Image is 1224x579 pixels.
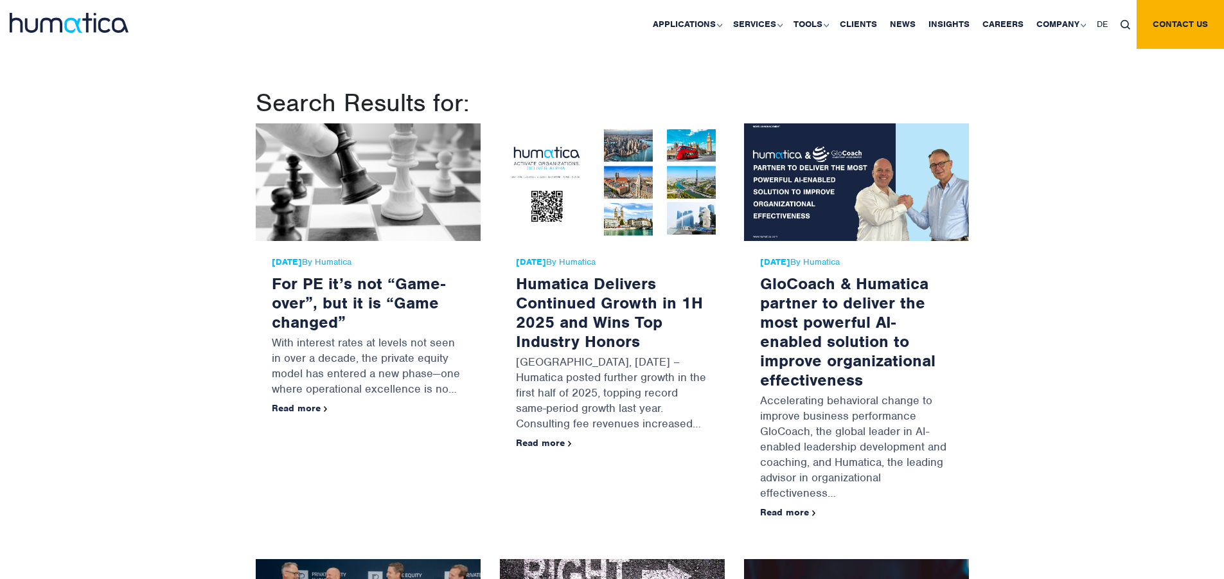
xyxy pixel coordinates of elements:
[1121,20,1130,30] img: search_icon
[516,351,709,438] p: [GEOGRAPHIC_DATA], [DATE] – Humatica posted further growth in the first half of 2025, topping rec...
[516,273,703,352] a: Humatica Delivers Continued Growth in 1H 2025 and Wins Top Industry Honors
[760,256,790,267] strong: [DATE]
[272,273,445,332] a: For PE it’s not “Game-over”, but it is “Game changed”
[760,389,953,507] p: Accelerating behavioral change to improve business performance GloCoach, the global leader in AI-...
[272,257,465,267] span: By Humatica
[272,402,328,414] a: Read more
[516,437,572,449] a: Read more
[760,257,953,267] span: By Humatica
[516,256,546,267] strong: [DATE]
[256,87,969,118] h1: Search Results for:
[500,123,725,241] img: Humatica Delivers Continued Growth in 1H 2025 and Wins Top Industry Honors
[10,13,129,33] img: logo
[272,256,302,267] strong: [DATE]
[760,273,936,390] a: GloCoach & Humatica partner to deliver the most powerful AI-enabled solution to improve organizat...
[744,123,969,241] img: GloCoach & Humatica partner to deliver the most powerful AI-enabled solution to improve organizat...
[324,406,328,412] img: arrowicon
[256,123,481,241] img: For PE it’s not “Game-over”, but it is “Game changed”
[760,506,816,518] a: Read more
[272,332,465,403] p: With interest rates at levels not seen in over a decade, the private equity model has entered a n...
[1097,19,1108,30] span: DE
[812,510,816,516] img: arrowicon
[568,441,572,447] img: arrowicon
[516,257,709,267] span: By Humatica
